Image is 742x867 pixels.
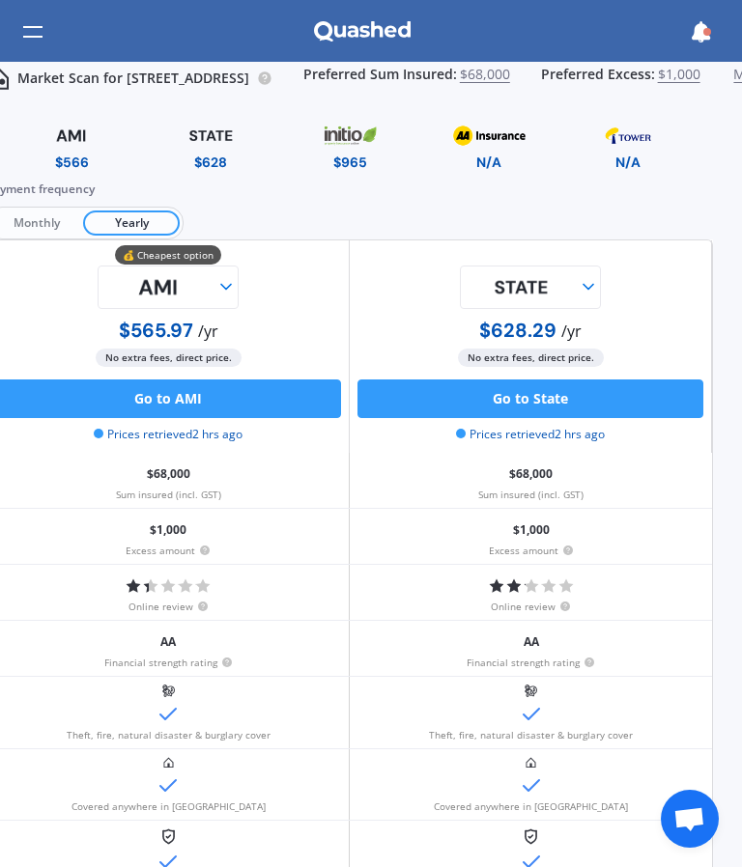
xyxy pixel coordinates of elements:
div: $628 [194,153,227,172]
img: State [463,266,579,308]
div: Open chat [661,790,719,848]
small: Theft, fire, natural disaster & burglary cover [67,729,271,741]
img: Theft, fire, natural disaster & burglary cover [525,685,537,697]
div: 💰 Cheapest option [115,245,221,265]
img: Covered anywhere in NZ [526,757,536,769]
img: Theft, fire, natural disaster & burglary cover [162,685,175,697]
img: State-text-1.webp [163,119,258,153]
img: AMI [100,266,216,309]
span: Preferred Sum Insured: [303,67,457,91]
img: Accidental damage cover [162,828,175,845]
p: $68,000 [147,461,190,489]
span: Yearly [83,210,180,236]
p: Market Scan for [STREET_ADDRESS] [17,69,249,88]
small: Sum insured (incl. GST) [478,489,584,500]
small: Online review [128,601,209,612]
img: Initio.webp [305,119,394,153]
b: $565.97 [119,318,193,343]
span: No extra fees, direct price. [96,349,242,367]
p: AA [160,629,176,657]
small: Covered anywhere in [GEOGRAPHIC_DATA] [71,800,266,812]
small: Covered anywhere in [GEOGRAPHIC_DATA] [434,800,628,812]
small: Financial strength rating [104,657,233,668]
span: Preferred Excess: [541,67,655,91]
span: Prices retrieved 2 hrs ago [94,426,243,443]
img: Tower.webp [584,119,673,153]
small: Online review [491,601,571,612]
img: Accidental damage cover [525,828,537,845]
p: $68,000 [509,461,553,489]
span: $68,000 [460,67,510,91]
span: / yr [561,321,582,342]
img: AA.webp [444,119,534,153]
div: N/A [615,153,641,172]
div: $965 [333,153,367,172]
small: Sum insured (incl. GST) [116,489,221,500]
small: Excess amount [489,545,574,556]
small: Financial strength rating [467,657,595,668]
p: $1,000 [150,517,186,545]
button: Go to State [357,379,703,418]
img: AMI-text-1.webp [27,119,116,153]
p: AA [524,629,539,657]
small: Excess amount [126,545,211,556]
span: Prices retrieved 2 hrs ago [456,426,605,443]
p: $1,000 [513,517,550,545]
span: / yr [198,321,218,342]
span: $1,000 [658,67,700,91]
span: No extra fees, direct price. [458,349,604,367]
small: Theft, fire, natural disaster & burglary cover [429,729,633,741]
div: $566 [55,153,89,172]
div: N/A [476,153,501,172]
img: Covered anywhere in NZ [163,757,174,769]
b: $628.29 [479,318,556,343]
